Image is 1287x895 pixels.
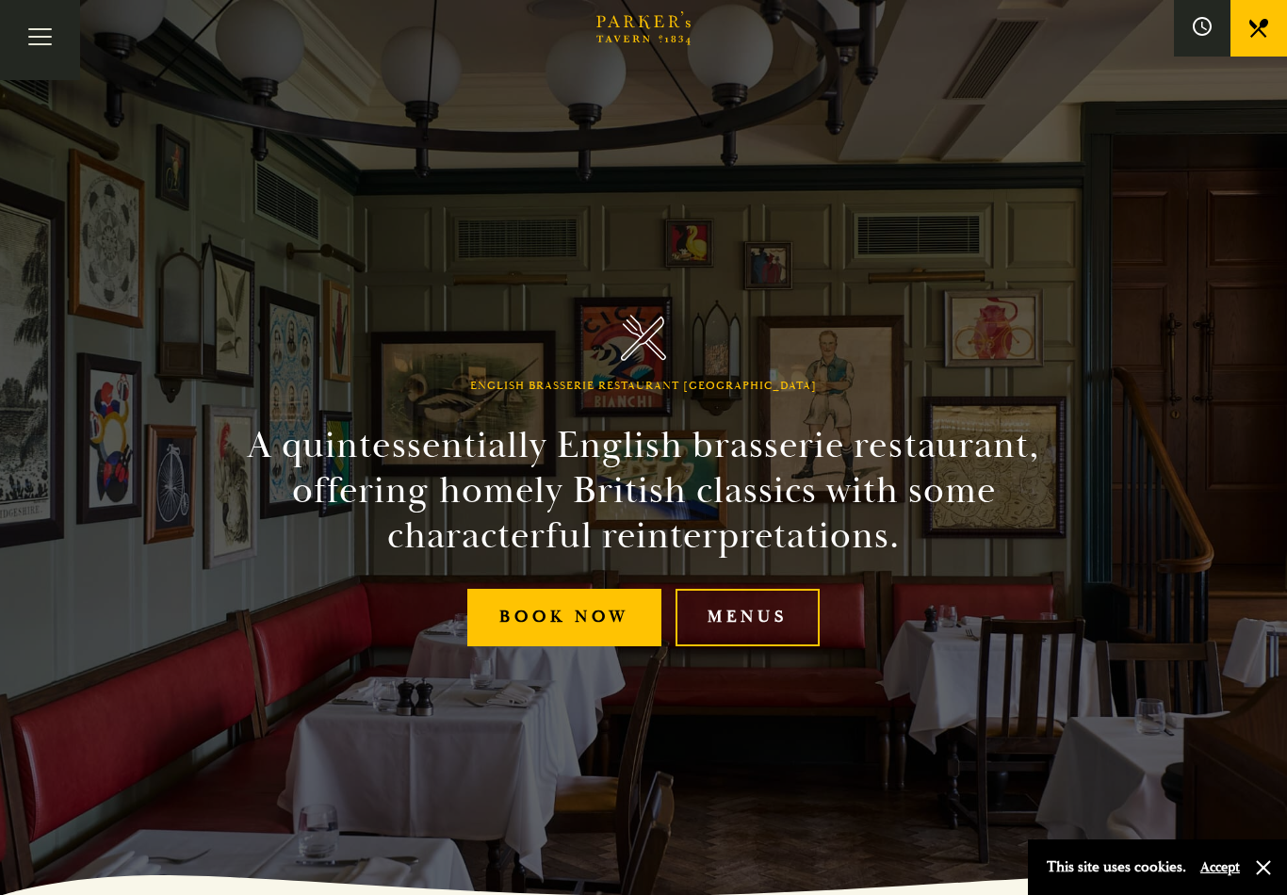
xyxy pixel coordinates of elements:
h1: English Brasserie Restaurant [GEOGRAPHIC_DATA] [470,380,817,393]
a: Menus [676,589,820,646]
button: Close and accept [1254,858,1273,877]
button: Accept [1200,858,1240,876]
img: Parker's Tavern Brasserie Cambridge [621,315,667,361]
h2: A quintessentially English brasserie restaurant, offering homely British classics with some chara... [214,423,1073,559]
p: This site uses cookies. [1047,854,1186,881]
a: Book Now [467,589,661,646]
